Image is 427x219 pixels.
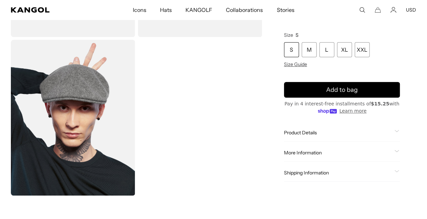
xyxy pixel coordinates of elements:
[390,7,396,13] a: Account
[406,7,416,13] button: USD
[11,40,135,195] img: flannel
[284,32,293,38] span: Size
[319,43,334,57] div: L
[284,82,400,98] button: Add to bag
[375,7,381,13] button: Cart
[302,43,317,57] div: M
[11,7,88,13] a: Kangol
[326,85,358,95] span: Add to bag
[296,32,299,38] span: S
[337,43,352,57] div: XL
[359,7,365,13] summary: Search here
[284,130,392,136] span: Product Details
[284,62,307,68] span: Size Guide
[355,43,370,57] div: XXL
[284,170,392,176] span: Shipping Information
[284,43,299,57] div: S
[284,150,392,156] span: More Information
